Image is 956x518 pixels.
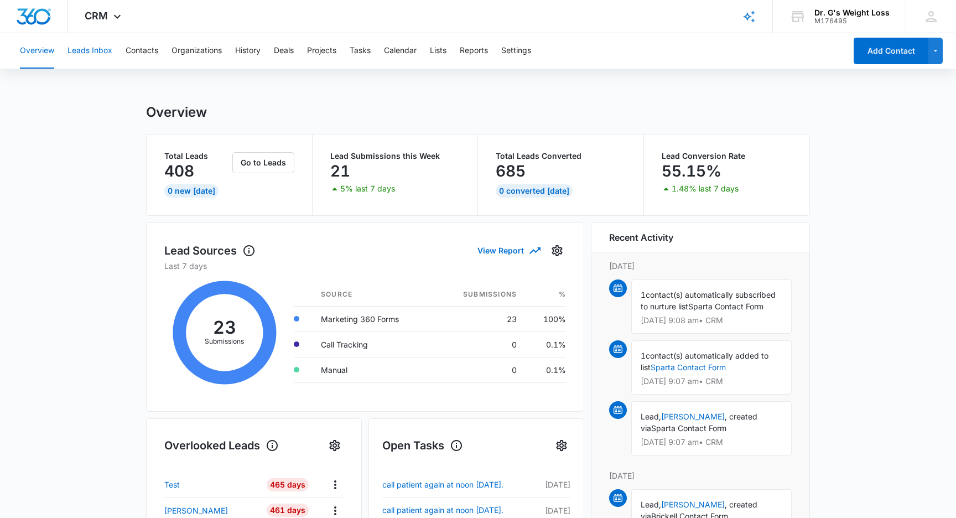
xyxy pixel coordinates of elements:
[326,437,344,454] button: Settings
[526,306,566,331] td: 100%
[496,184,573,198] div: 0 Converted [DATE]
[814,17,890,25] div: account id
[496,162,526,180] p: 685
[164,184,219,198] div: 0 New [DATE]
[526,331,566,357] td: 0.1%
[312,306,434,331] td: Marketing 360 Forms
[854,38,928,64] button: Add Contact
[661,412,725,421] a: [PERSON_NAME]
[312,331,434,357] td: Call Tracking
[164,152,230,160] p: Total Leads
[340,185,395,193] p: 5% last 7 days
[274,33,294,69] button: Deals
[126,33,158,69] button: Contacts
[641,290,646,299] span: 1
[641,317,782,324] p: [DATE] 9:08 am • CRM
[326,476,344,493] button: Actions
[609,260,792,272] p: [DATE]
[641,412,661,421] span: Lead,
[434,306,526,331] td: 23
[235,33,261,69] button: History
[609,231,673,244] h6: Recent Activity
[460,33,488,69] button: Reports
[672,185,739,193] p: 1.48% last 7 days
[609,470,792,481] p: [DATE]
[232,152,294,173] button: Go to Leads
[164,479,257,490] a: Test
[641,351,646,360] span: 1
[508,505,570,516] p: [DATE]
[501,33,531,69] button: Settings
[85,10,108,22] span: CRM
[164,437,279,454] h1: Overlooked Leads
[164,242,256,259] h1: Lead Sources
[434,357,526,382] td: 0
[661,500,725,509] a: [PERSON_NAME]
[330,152,460,160] p: Lead Submissions this Week
[651,362,726,372] a: Sparta Contact Form
[430,33,446,69] button: Lists
[477,241,539,260] button: View Report
[164,479,180,490] p: Test
[20,33,54,69] button: Overview
[164,162,194,180] p: 408
[508,479,570,490] p: [DATE]
[526,283,566,307] th: %
[350,33,371,69] button: Tasks
[553,437,570,454] button: Settings
[307,33,336,69] button: Projects
[330,162,350,180] p: 21
[662,152,792,160] p: Lead Conversion Rate
[172,33,222,69] button: Organizations
[641,290,776,311] span: contact(s) automatically subscribed to nurture list
[641,500,661,509] span: Lead,
[651,423,726,433] span: Sparta Contact Form
[164,505,257,516] a: [PERSON_NAME]
[382,437,463,454] h1: Open Tasks
[267,478,309,491] div: 465 Days
[312,357,434,382] td: Manual
[146,104,207,121] h1: Overview
[814,8,890,17] div: account name
[382,504,508,517] a: call patient again at noon [DATE].
[526,357,566,382] td: 0.1%
[434,331,526,357] td: 0
[164,505,228,516] p: [PERSON_NAME]
[688,302,763,311] span: Sparta Contact Form
[641,377,782,385] p: [DATE] 9:07 am • CRM
[267,504,309,517] div: 461 Days
[496,152,626,160] p: Total Leads Converted
[67,33,112,69] button: Leads Inbox
[641,351,768,372] span: contact(s) automatically added to list
[232,158,294,167] a: Go to Leads
[384,33,417,69] button: Calendar
[164,260,566,272] p: Last 7 days
[434,283,526,307] th: Submissions
[641,438,782,446] p: [DATE] 9:07 am • CRM
[548,242,566,260] button: Settings
[312,283,434,307] th: Source
[382,478,508,491] a: call patient again at noon [DATE].
[662,162,721,180] p: 55.15%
